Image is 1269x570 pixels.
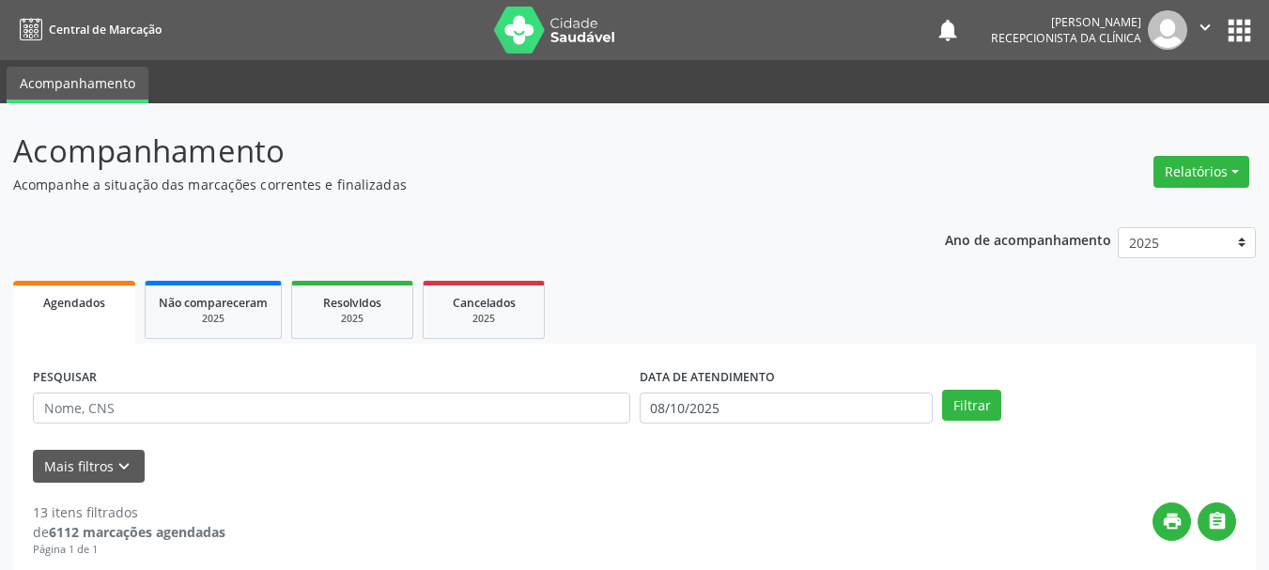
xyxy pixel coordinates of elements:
span: Central de Marcação [49,22,162,38]
i:  [1207,511,1228,531]
button:  [1198,502,1236,541]
button: Filtrar [942,390,1001,422]
span: Recepcionista da clínica [991,30,1141,46]
div: 2025 [437,312,531,326]
i: print [1162,511,1183,531]
button:  [1187,10,1223,50]
div: Página 1 de 1 [33,542,225,558]
span: Cancelados [453,295,516,311]
p: Acompanhamento [13,128,883,175]
div: 2025 [305,312,399,326]
button: Mais filtroskeyboard_arrow_down [33,450,145,483]
button: apps [1223,14,1256,47]
img: img [1148,10,1187,50]
button: print [1153,502,1191,541]
input: Nome, CNS [33,393,630,424]
input: Selecione um intervalo [640,393,934,424]
div: 2025 [159,312,268,326]
span: Resolvidos [323,295,381,311]
i: keyboard_arrow_down [114,456,134,477]
div: [PERSON_NAME] [991,14,1141,30]
a: Acompanhamento [7,67,148,103]
p: Acompanhe a situação das marcações correntes e finalizadas [13,175,883,194]
a: Central de Marcação [13,14,162,45]
i:  [1195,17,1215,38]
button: notifications [935,17,961,43]
label: PESQUISAR [33,363,97,393]
strong: 6112 marcações agendadas [49,523,225,541]
p: Ano de acompanhamento [945,227,1111,251]
button: Relatórios [1153,156,1249,188]
span: Agendados [43,295,105,311]
span: Não compareceram [159,295,268,311]
div: de [33,522,225,542]
div: 13 itens filtrados [33,502,225,522]
label: DATA DE ATENDIMENTO [640,363,775,393]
